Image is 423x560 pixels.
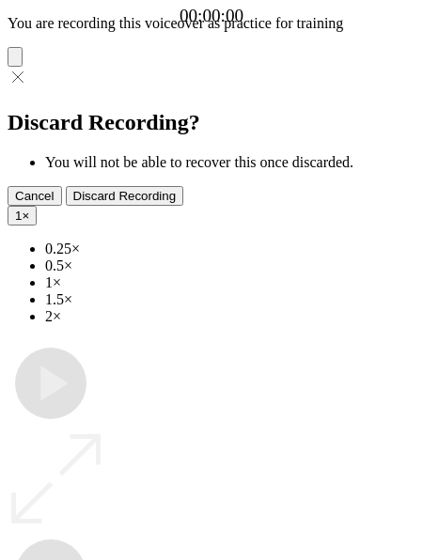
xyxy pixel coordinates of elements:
button: Cancel [8,186,62,206]
h2: Discard Recording? [8,110,415,135]
li: 1× [45,274,415,291]
li: 0.25× [45,241,415,257]
li: 2× [45,308,415,325]
li: 1.5× [45,291,415,308]
p: You are recording this voiceover as practice for training [8,15,415,32]
button: Discard Recording [66,186,184,206]
a: 00:00:00 [180,6,243,26]
li: You will not be able to recover this once discarded. [45,154,415,171]
button: 1× [8,206,37,226]
li: 0.5× [45,257,415,274]
span: 1 [15,209,22,223]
